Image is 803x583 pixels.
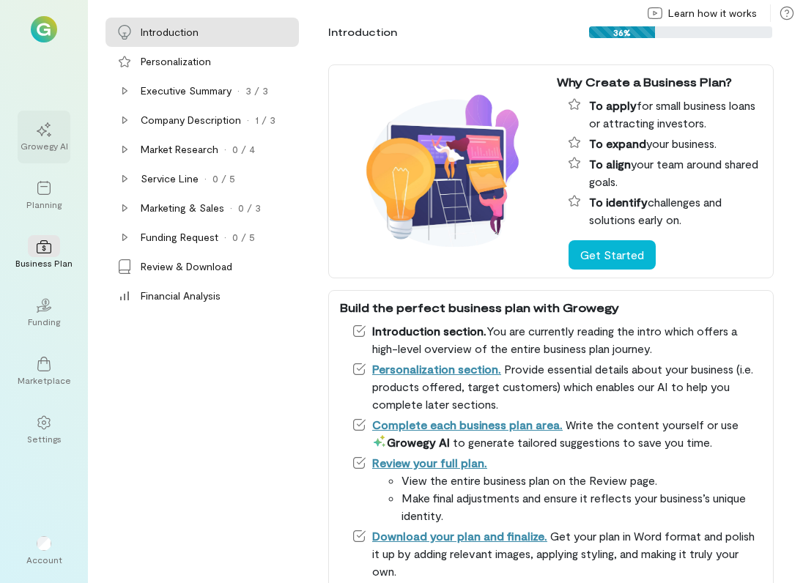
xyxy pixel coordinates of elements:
div: 0 / 3 [238,201,261,215]
div: Business Plan [15,257,73,269]
div: Settings [27,433,62,445]
a: Marketplace [18,345,70,398]
div: 3 / 3 [245,83,268,98]
div: 0 / 5 [232,230,255,245]
div: Marketing & Sales [141,201,224,215]
span: Learn how it works [668,6,757,21]
li: challenges and solutions early on. [569,193,762,229]
a: Settings [18,404,70,456]
li: Make final adjustments and ensure it reflects your business’s unique identity. [401,489,762,524]
div: · [247,113,249,127]
li: your business. [569,135,762,152]
a: Personalization section. [372,362,501,376]
div: · [224,230,226,245]
button: Get Started [569,240,656,270]
a: Complete each business plan area. [372,417,563,431]
div: Account [26,554,62,565]
li: your team around shared goals. [569,155,762,190]
div: 0 / 4 [232,142,255,157]
a: Business Plan [18,228,70,281]
span: Growegy AI [372,435,450,449]
div: Company Description [141,113,241,127]
div: · [204,171,207,186]
div: Planning [26,198,62,210]
div: Introduction [141,25,199,40]
div: Executive Summary [141,83,232,98]
div: · [230,201,232,215]
li: You are currently reading the intro which offers a high-level overview of the entire business pla... [352,322,762,357]
a: Review your full plan. [372,456,487,469]
div: · [224,142,226,157]
a: Growegy AI [18,111,70,163]
div: Growegy AI [21,140,68,152]
a: Download your plan and finalize. [372,529,547,543]
li: View the entire business plan on the Review page. [401,472,762,489]
div: · [237,83,240,98]
span: To expand [589,136,646,150]
li: Write the content yourself or use to generate tailored suggestions to save you time. [352,416,762,451]
li: Provide essential details about your business (i.e. products offered, target customers) which ena... [352,360,762,413]
div: Market Research [141,142,218,157]
div: Why Create a Business Plan? [557,73,762,91]
span: To align [589,157,631,171]
div: Build the perfect business plan with Growegy [340,299,762,316]
div: Service Line [141,171,199,186]
img: Why create a business plan [340,80,545,264]
div: 1 / 3 [255,113,275,127]
div: Marketplace [18,374,71,386]
li: for small business loans or attracting investors. [569,97,762,132]
div: Funding [28,316,60,327]
div: Personalization [141,54,211,69]
li: Get your plan in Word format and polish it up by adding relevant images, applying styling, and ma... [352,527,762,580]
span: Introduction section. [372,324,486,338]
div: Financial Analysis [141,289,221,303]
div: Funding Request [141,230,218,245]
div: Account [18,524,70,577]
div: Introduction [328,25,397,40]
div: 0 / 5 [212,171,235,186]
a: Planning [18,169,70,222]
div: Review & Download [141,259,232,274]
span: To apply [589,98,637,112]
span: To identify [589,195,648,209]
a: Funding [18,286,70,339]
